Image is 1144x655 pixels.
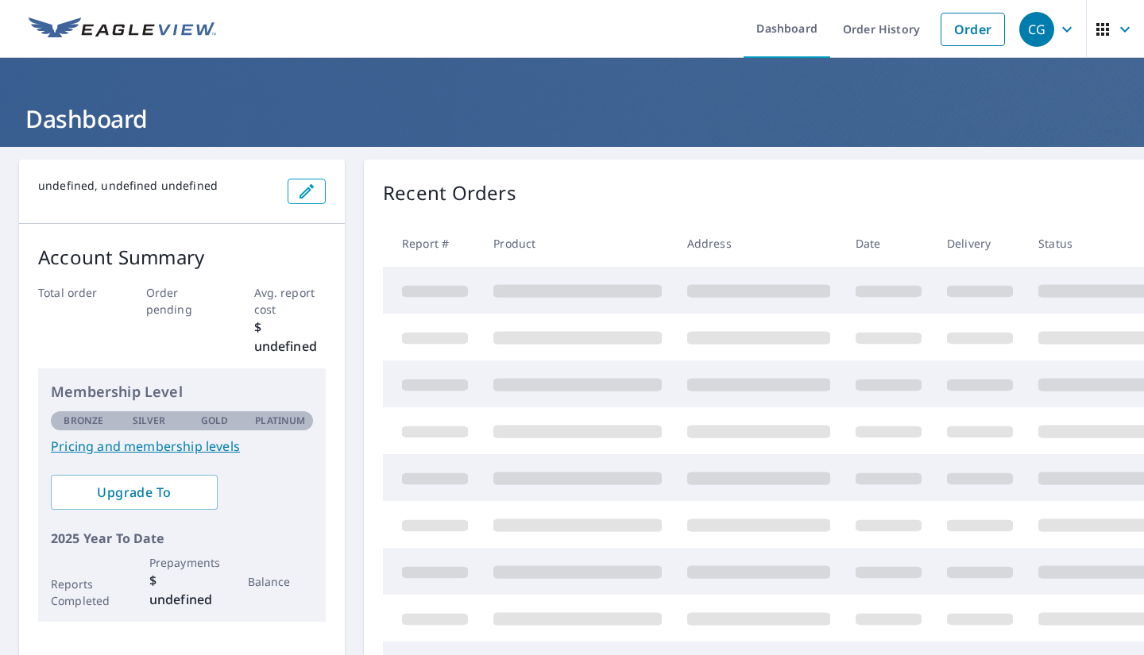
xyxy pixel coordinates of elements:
[51,576,117,609] p: Reports Completed
[383,179,516,207] p: Recent Orders
[149,571,215,609] p: $ undefined
[248,573,314,590] p: Balance
[383,220,481,267] th: Report #
[201,414,228,428] p: Gold
[255,414,305,428] p: Platinum
[38,179,275,193] p: undefined, undefined undefined
[64,414,103,428] p: Bronze
[843,220,934,267] th: Date
[254,284,327,318] p: Avg. report cost
[1019,12,1054,47] div: CG
[51,529,313,548] p: 2025 Year To Date
[29,17,216,41] img: EV Logo
[674,220,843,267] th: Address
[51,475,218,510] a: Upgrade To
[254,318,327,356] p: $ undefined
[51,381,313,403] p: Membership Level
[149,554,215,571] p: Prepayments
[51,437,313,456] a: Pricing and membership levels
[941,13,1005,46] a: Order
[146,284,218,318] p: Order pending
[934,220,1026,267] th: Delivery
[133,414,166,428] p: Silver
[481,220,674,267] th: Product
[64,484,205,501] span: Upgrade To
[19,102,1125,135] h1: Dashboard
[38,243,326,272] p: Account Summary
[38,284,110,301] p: Total order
